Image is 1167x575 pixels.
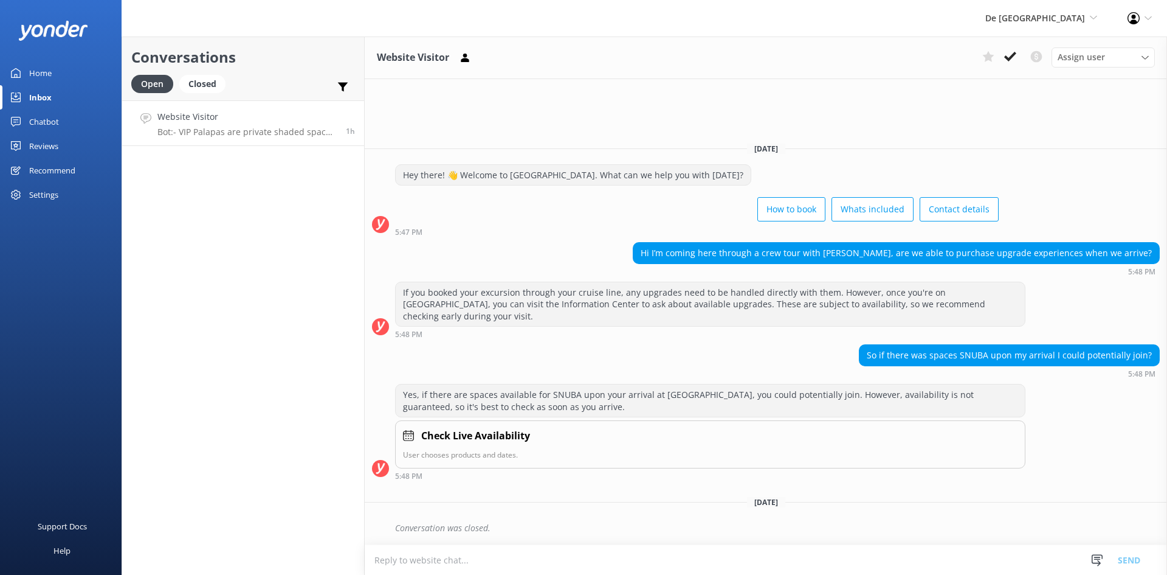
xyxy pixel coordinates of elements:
div: 2025-10-07T12:10:20.326 [372,518,1160,538]
h2: Conversations [131,46,355,69]
button: Contact details [920,197,999,221]
div: Home [29,61,52,85]
a: Closed [179,77,232,90]
strong: 5:48 PM [395,473,422,480]
p: User chooses products and dates. [403,449,1017,461]
strong: 5:48 PM [1128,371,1155,378]
div: So if there was spaces SNUBA upon my arrival I could potentially join? [859,345,1159,366]
div: Oct 06 2025 05:47pm (UTC -04:00) America/Caracas [395,228,999,236]
div: If you booked your excursion through your cruise line, any upgrades need to be handled directly w... [396,282,1025,327]
div: Yes, if there are spaces available for SNUBA upon your arrival at [GEOGRAPHIC_DATA], you could po... [396,385,1025,417]
div: Hey there! 👋 Welcome to [GEOGRAPHIC_DATA]. What can we help you with [DATE]? [396,165,751,186]
button: Whats included [831,197,914,221]
div: Oct 06 2025 05:48pm (UTC -04:00) America/Caracas [859,369,1160,378]
div: Closed [179,75,225,93]
img: yonder-white-logo.png [18,21,88,41]
span: Oct 07 2025 01:38pm (UTC -04:00) America/Caracas [346,126,355,136]
div: Oct 06 2025 05:48pm (UTC -04:00) America/Caracas [395,330,1025,338]
div: Reviews [29,134,58,158]
span: [DATE] [747,144,785,154]
a: Open [131,77,179,90]
div: Conversation was closed. [395,518,1160,538]
span: [DATE] [747,497,785,507]
div: Recommend [29,158,75,183]
h4: Check Live Availability [421,428,530,444]
div: Open [131,75,173,93]
div: Hi I’m coming here through a crew tour with [PERSON_NAME], are we able to purchase upgrade experi... [633,243,1159,263]
a: Website VisitorBot:- VIP Palapas are private shaded spaces for up to 6 guests and include extras ... [122,100,364,146]
div: Chatbot [29,110,59,134]
span: De [GEOGRAPHIC_DATA] [985,12,1085,24]
span: Assign user [1058,51,1105,64]
strong: 5:48 PM [395,331,422,338]
div: Help [53,538,71,563]
div: Oct 06 2025 05:48pm (UTC -04:00) America/Caracas [633,267,1160,276]
div: Support Docs [38,514,87,538]
h3: Website Visitor [377,50,449,66]
h4: Website Visitor [157,110,337,124]
div: Inbox [29,85,52,110]
strong: 5:48 PM [1128,268,1155,276]
button: How to book [757,197,825,221]
div: Assign User [1052,47,1155,67]
strong: 5:47 PM [395,229,422,236]
div: Oct 06 2025 05:48pm (UTC -04:00) America/Caracas [395,472,1025,480]
p: Bot: - VIP Palapas are private shaded spaces for up to 6 guests and include extras like towels, b... [157,127,337,138]
div: Settings [29,183,58,207]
